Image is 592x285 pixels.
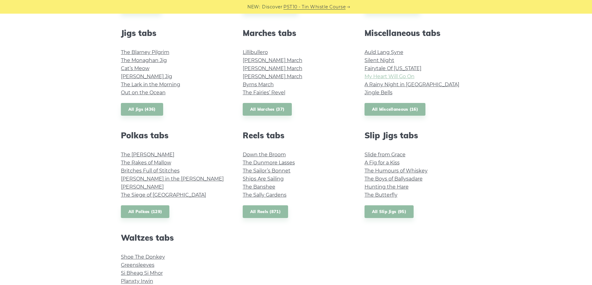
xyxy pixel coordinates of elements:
[121,28,228,38] h2: Jigs tabs
[243,57,302,63] a: [PERSON_NAME] March
[365,168,428,174] a: The Humours of Whiskey
[121,57,167,63] a: The Monaghan Jig
[243,73,302,79] a: [PERSON_NAME] March
[121,176,224,182] a: [PERSON_NAME] in the [PERSON_NAME]
[243,90,285,96] a: The Fairies’ Revel
[121,73,172,79] a: [PERSON_NAME] Jig
[121,184,164,190] a: [PERSON_NAME]
[121,82,180,87] a: The Lark in the Morning
[247,3,260,11] span: NEW:
[121,65,149,71] a: Cat’s Meow
[121,205,170,218] a: All Polkas (129)
[365,73,415,79] a: My Heart Will Go On
[243,152,286,158] a: Down the Broom
[121,278,153,284] a: Planxty Irwin
[243,65,302,71] a: [PERSON_NAME] March
[365,57,394,63] a: Silent Night
[365,90,392,96] a: Jingle Bells
[365,82,459,87] a: A Rainy Night in [GEOGRAPHIC_DATA]
[121,90,166,96] a: Out on the Ocean
[121,192,206,198] a: The Siege of [GEOGRAPHIC_DATA]
[243,205,288,218] a: All Reels (871)
[121,152,174,158] a: The [PERSON_NAME]
[243,49,268,55] a: Lillibullero
[121,160,171,166] a: The Rakes of Mallow
[243,176,284,182] a: Ships Are Sailing
[243,160,295,166] a: The Dunmore Lasses
[121,270,163,276] a: Si­ Bheag Si­ Mhor
[262,3,282,11] span: Discover
[121,233,228,243] h2: Waltzes tabs
[365,103,426,116] a: All Miscellaneous (16)
[365,49,403,55] a: Auld Lang Syne
[121,103,163,116] a: All Jigs (436)
[121,254,165,260] a: Shoe The Donkey
[243,28,350,38] h2: Marches tabs
[243,82,274,87] a: Byrns March
[243,131,350,140] h2: Reels tabs
[365,160,400,166] a: A Fig for a Kiss
[365,28,471,38] h2: Miscellaneous tabs
[365,176,423,182] a: The Boys of Ballysadare
[243,192,287,198] a: The Sally Gardens
[121,49,169,55] a: The Blarney Pilgrim
[121,262,154,268] a: Greensleeves
[365,65,421,71] a: Fairytale Of [US_STATE]
[283,3,346,11] a: PST10 - Tin Whistle Course
[365,205,414,218] a: All Slip Jigs (95)
[121,131,228,140] h2: Polkas tabs
[243,168,291,174] a: The Sailor’s Bonnet
[365,192,397,198] a: The Butterfly
[243,184,275,190] a: The Banshee
[121,168,180,174] a: Britches Full of Stitches
[365,184,409,190] a: Hunting the Hare
[365,131,471,140] h2: Slip Jigs tabs
[365,152,406,158] a: Slide from Grace
[243,103,292,116] a: All Marches (37)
